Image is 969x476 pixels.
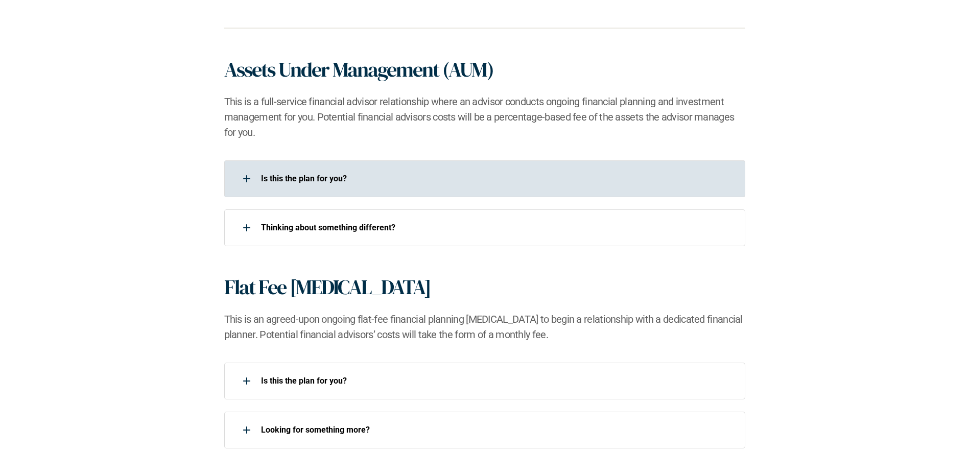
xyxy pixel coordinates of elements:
[224,94,745,140] h2: This is a full-service financial advisor relationship where an advisor conducts ongoing financial...
[224,57,493,82] h1: Assets Under Management (AUM)
[224,275,431,299] h1: Flat Fee [MEDICAL_DATA]
[261,425,732,435] p: Looking for something more?​
[261,174,732,183] p: Is this the plan for you?​
[224,312,745,342] h2: This is an agreed-upon ongoing flat-fee financial planning [MEDICAL_DATA] to begin a relationship...
[261,223,732,232] p: ​Thinking about something different?​
[261,376,732,386] p: Is this the plan for you?​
